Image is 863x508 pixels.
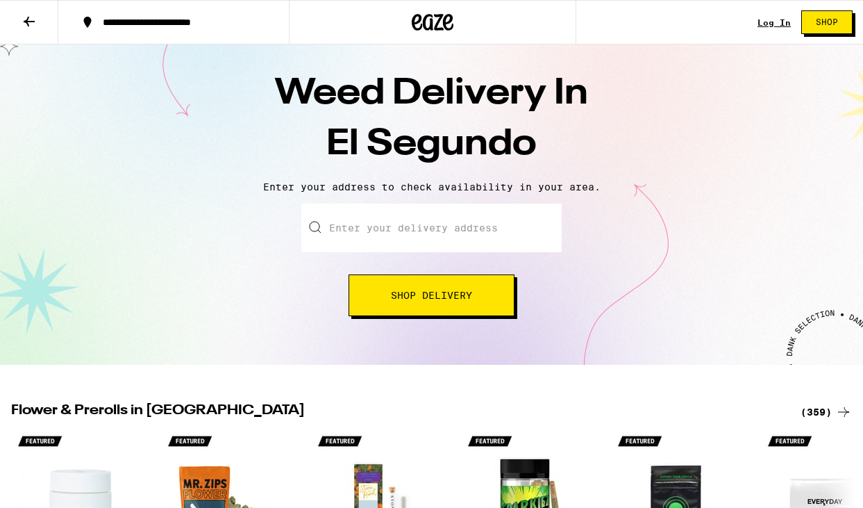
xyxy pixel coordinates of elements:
[791,10,863,34] a: Shop
[14,181,849,192] p: Enter your address to check availability in your area.
[757,18,791,27] a: Log In
[11,404,784,420] h2: Flower & Prerolls in [GEOGRAPHIC_DATA]
[349,275,514,316] button: Shop Delivery
[189,69,675,170] h1: Weed Delivery In
[326,126,537,163] span: El Segundo
[816,18,838,26] span: Shop
[391,290,472,300] span: Shop Delivery
[801,10,853,34] button: Shop
[801,404,852,420] a: (359)
[8,10,100,21] span: Hi. Need any help?
[301,204,562,252] input: Enter your delivery address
